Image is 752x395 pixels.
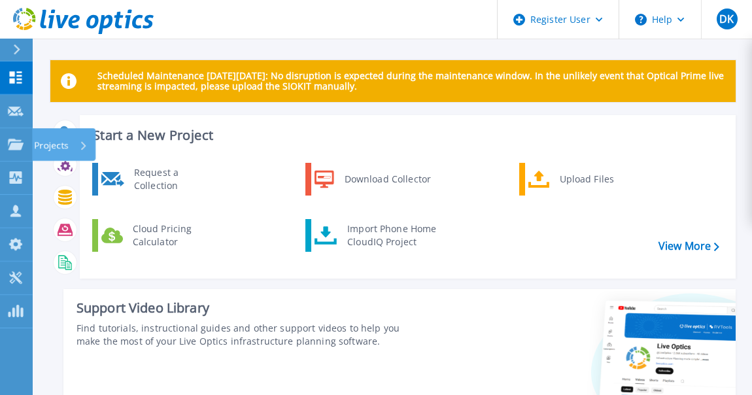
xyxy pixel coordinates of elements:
[77,300,424,317] div: Support Video Library
[77,322,424,348] div: Find tutorials, instructional guides and other support videos to help you make the most of your L...
[128,166,223,192] div: Request a Collection
[658,240,719,252] a: View More
[34,128,69,162] p: Projects
[338,166,437,192] div: Download Collector
[92,219,226,252] a: Cloud Pricing Calculator
[97,71,725,92] p: Scheduled Maintenance [DATE][DATE]: No disruption is expected during the maintenance window. In t...
[519,163,653,196] a: Upload Files
[93,128,719,143] h3: Start a New Project
[305,163,439,196] a: Download Collector
[553,166,650,192] div: Upload Files
[126,222,223,249] div: Cloud Pricing Calculator
[341,222,443,249] div: Import Phone Home CloudIQ Project
[92,163,226,196] a: Request a Collection
[719,14,734,24] span: DK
